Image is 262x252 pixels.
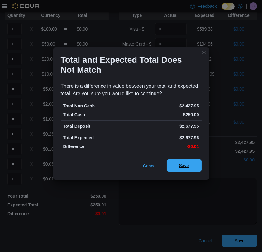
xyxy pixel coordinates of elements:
[132,103,199,109] p: $2,427.95
[132,123,199,129] p: $2,677.95
[167,159,202,172] button: Save
[63,123,130,129] p: Total Deposit
[132,111,199,118] p: $250.00
[141,160,159,172] button: Cancel
[132,135,199,141] p: $2,677.96
[200,49,208,56] button: Closes this modal window
[63,111,130,118] p: Total Cash
[63,103,130,109] p: Total Non Cash
[179,162,189,169] span: Save
[63,143,130,150] p: Difference
[63,135,130,141] p: Total Expected
[61,55,197,75] h1: Total and Expected Total Does Not Match
[61,82,202,97] div: There is a difference in value between your total and expected total. Are you sure you would like...
[143,163,157,169] span: Cancel
[132,143,199,150] p: -$0.01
